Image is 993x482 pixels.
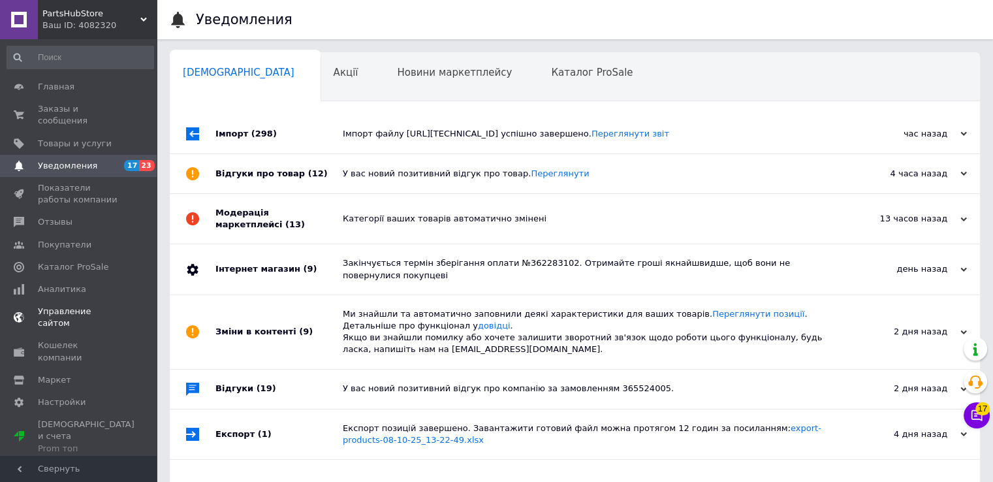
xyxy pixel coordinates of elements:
[183,67,294,78] span: [DEMOGRAPHIC_DATA]
[591,129,669,138] a: Переглянути звіт
[397,67,512,78] span: Новини маркетплейсу
[38,306,121,329] span: Управление сайтом
[531,169,589,178] a: Переглянути
[7,46,154,69] input: Поиск
[343,257,836,281] div: Закінчується термін зберігання оплати №362283102. Отримайте гроші якнайшвидше, щоб вони не поверн...
[836,168,967,180] div: 4 часа назад
[836,428,967,440] div: 4 дня назад
[258,429,272,439] span: (1)
[964,402,990,428] button: Чат с покупателем17
[38,81,74,93] span: Главная
[215,194,343,244] div: Модерація маркетплейсі
[303,264,317,274] span: (9)
[139,160,154,171] span: 23
[38,396,86,408] span: Настройки
[551,67,633,78] span: Каталог ProSale
[38,138,112,150] span: Товары и услуги
[38,160,97,172] span: Уведомления
[38,419,134,455] span: [DEMOGRAPHIC_DATA] и счета
[215,114,343,153] div: Імпорт
[42,8,140,20] span: PartsHubStore
[215,295,343,369] div: Зміни в контенті
[215,410,343,459] div: Експорт
[343,308,836,356] div: Ми знайшли та автоматично заповнили деякі характеристики для ваших товарів. . Детальніше про функ...
[343,128,836,140] div: Імпорт файлу [URL][TECHNICAL_ID] успішно завершено.
[38,374,71,386] span: Маркет
[299,327,313,336] span: (9)
[42,20,157,31] div: Ваш ID: 4082320
[334,67,358,78] span: Акції
[343,168,836,180] div: У вас новий позитивний відгук про товар.
[836,128,967,140] div: час назад
[836,263,967,275] div: день назад
[836,326,967,338] div: 2 дня назад
[251,129,277,138] span: (298)
[343,383,836,394] div: У вас новий позитивний відгук про компанію за замовленням 365524005.
[975,402,990,415] span: 17
[285,219,305,229] span: (13)
[343,423,821,445] a: export-products-08-10-25_13-22-49.xlsx
[38,443,134,455] div: Prom топ
[38,261,108,273] span: Каталог ProSale
[38,216,72,228] span: Отзывы
[836,213,967,225] div: 13 часов назад
[836,383,967,394] div: 2 дня назад
[38,239,91,251] span: Покупатели
[343,423,836,446] div: Експорт позицій завершено. Завантажити готовий файл можна протягом 12 годин за посиланням:
[215,154,343,193] div: Відгуки про товар
[478,321,511,330] a: довідці
[257,383,276,393] span: (19)
[124,160,139,171] span: 17
[196,12,292,27] h1: Уведомления
[38,340,121,363] span: Кошелек компании
[712,309,804,319] a: Переглянути позиції
[38,283,86,295] span: Аналитика
[215,244,343,294] div: Інтернет магазин
[215,370,343,409] div: Відгуки
[343,213,836,225] div: Категорії ваших товарів автоматично змінені
[38,103,121,127] span: Заказы и сообщения
[38,182,121,206] span: Показатели работы компании
[308,169,328,178] span: (12)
